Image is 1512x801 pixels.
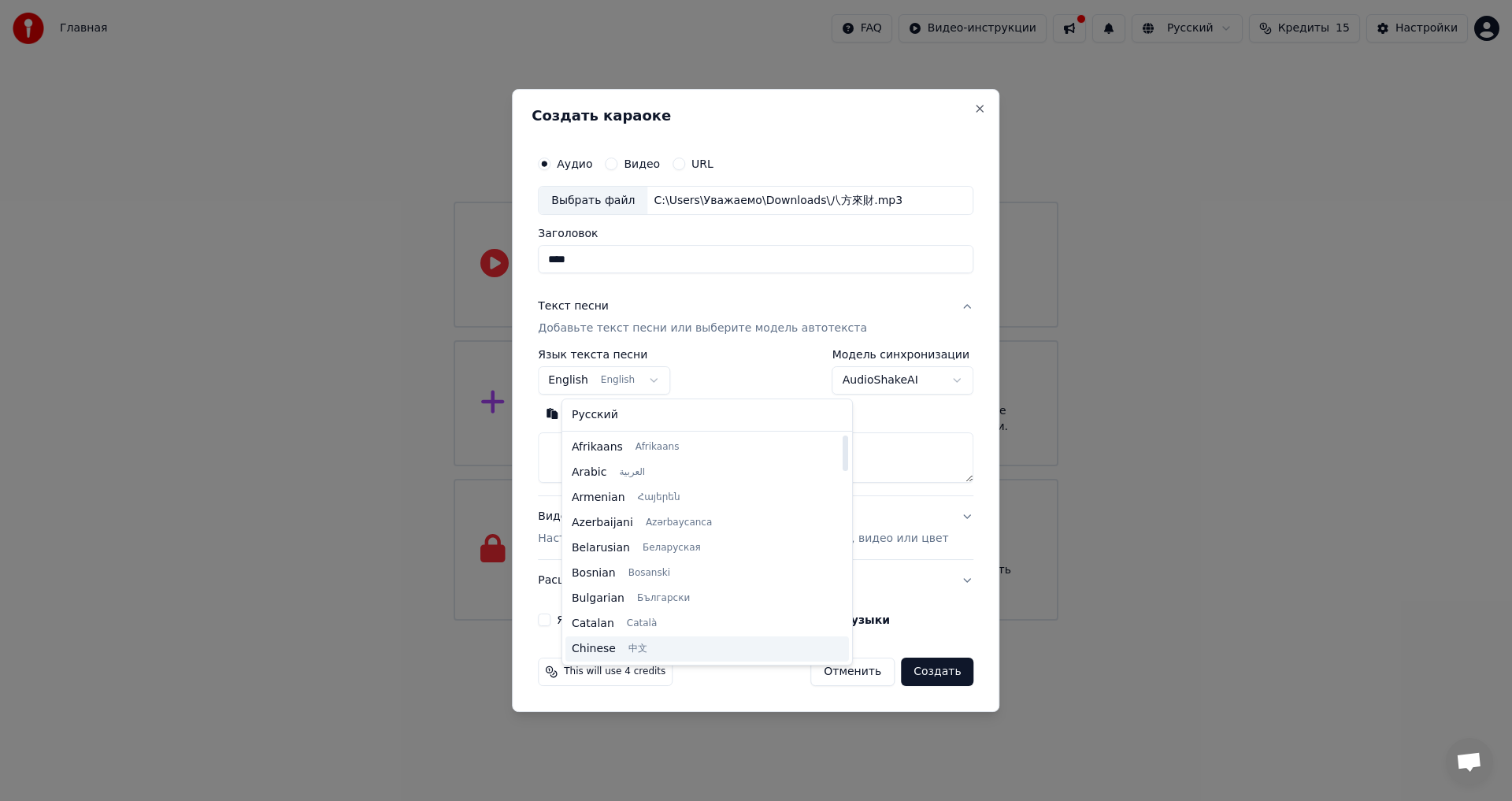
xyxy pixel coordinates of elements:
span: 中文 [628,643,647,655]
span: Беларуская [643,542,701,554]
span: Catalan [572,616,614,632]
span: Chinese [572,641,616,657]
span: Bosanski [628,567,670,580]
span: Български [637,592,690,605]
span: Arabic [572,465,606,480]
span: Русский [572,407,618,423]
span: Belarusian [572,540,630,556]
span: Հայերեն [638,491,680,504]
span: Armenian [572,490,625,506]
span: Català [627,617,657,630]
span: العربية [619,466,645,479]
span: Afrikaans [572,439,623,455]
span: Bulgarian [572,591,624,606]
span: Afrikaans [636,441,680,454]
span: Bosnian [572,566,616,581]
span: Azərbaycanca [646,517,712,529]
span: Azerbaijani [572,515,633,531]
